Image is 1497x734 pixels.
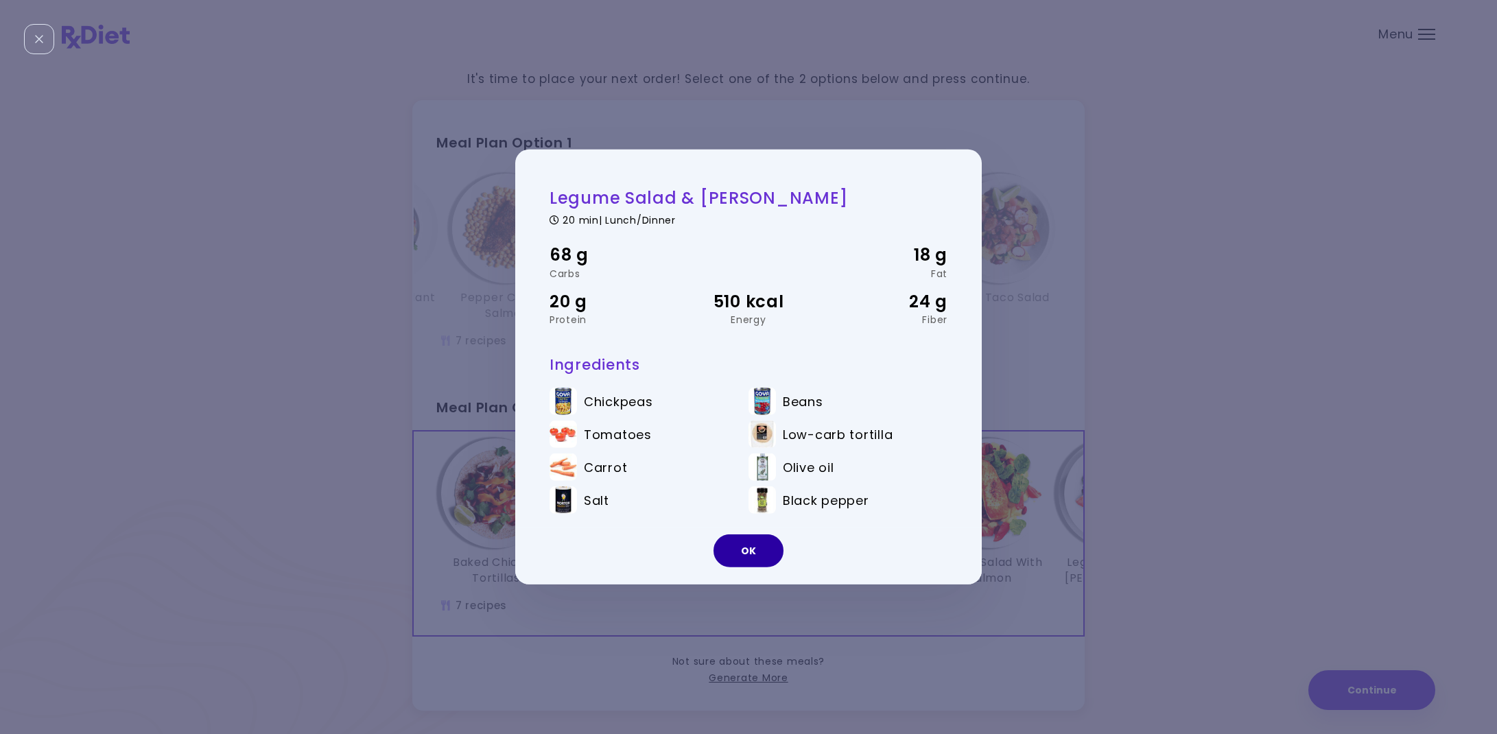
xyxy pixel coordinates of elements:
[682,288,814,314] div: 510 kcal
[815,242,947,268] div: 18 g
[783,493,869,508] span: Black pepper
[550,242,682,268] div: 68 g
[815,288,947,314] div: 24 g
[584,427,652,442] span: Tomatoes
[24,24,54,54] div: Close
[815,315,947,324] div: Fiber
[682,315,814,324] div: Energy
[815,268,947,278] div: Fat
[584,394,652,409] span: Chickpeas
[550,315,682,324] div: Protein
[783,394,823,409] span: Beans
[550,212,947,225] div: 20 min | Lunch/Dinner
[783,460,834,475] span: Olive oil
[584,493,609,508] span: Salt
[584,460,627,475] span: Carrot
[714,534,783,567] button: OK
[783,427,893,442] span: Low-carb tortilla
[550,288,682,314] div: 20 g
[550,187,947,209] h2: Legume Salad & [PERSON_NAME]
[550,355,947,374] h3: Ingredients
[550,268,682,278] div: Carbs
